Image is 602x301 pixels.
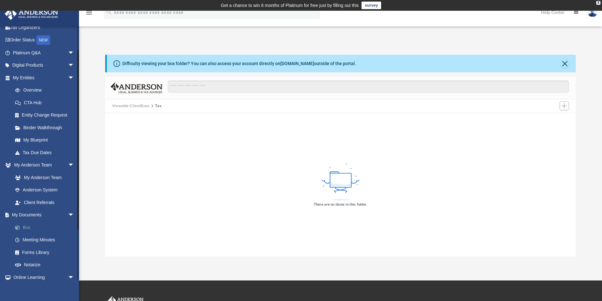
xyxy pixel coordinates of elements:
[9,146,84,159] a: Tax Due Dates
[560,59,569,68] button: Close
[36,35,50,45] div: NEW
[596,1,600,5] div: close
[68,59,81,72] span: arrow_drop_down
[221,2,359,9] div: Get a chance to win 6 months of Platinum for free just by filling out this
[155,103,161,109] button: Tax
[280,61,314,66] a: [DOMAIN_NAME]
[314,202,368,208] div: There are no items in this folder.
[68,71,81,84] span: arrow_drop_down
[9,171,77,184] a: My Anderson Team
[9,221,84,234] a: Box
[4,71,84,84] a: My Entitiesarrow_drop_down
[9,109,84,122] a: Entity Change Request
[4,59,84,72] a: Digital Productsarrow_drop_down
[9,246,81,259] a: Forms Library
[106,9,112,15] i: search
[3,8,60,20] img: Anderson Advisors Platinum Portal
[9,96,84,109] a: CTA Hub
[68,46,81,59] span: arrow_drop_down
[68,271,81,284] span: arrow_drop_down
[588,8,597,17] img: User Pic
[68,209,81,222] span: arrow_drop_down
[4,21,84,34] a: Tax Organizers
[560,101,569,110] button: Add
[85,12,93,16] a: menu
[9,234,84,246] a: Meeting Minutes
[362,2,381,9] a: survey
[4,34,84,47] a: Order StatusNEW
[112,103,149,109] button: Viewable-ClientDocs
[168,81,569,93] input: Search files and folders
[9,121,84,134] a: Binder Walkthrough
[68,159,81,172] span: arrow_drop_down
[9,84,84,97] a: Overview
[85,9,93,16] i: menu
[9,184,81,196] a: Anderson System
[4,159,81,172] a: My Anderson Teamarrow_drop_down
[9,259,84,271] a: Notarize
[9,134,81,147] a: My Blueprint
[4,209,84,221] a: My Documentsarrow_drop_down
[4,271,81,284] a: Online Learningarrow_drop_down
[122,60,356,67] div: Difficulty viewing your box folder? You can also access your account directly on outside of the p...
[4,46,84,59] a: Platinum Q&Aarrow_drop_down
[9,196,81,209] a: Client Referrals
